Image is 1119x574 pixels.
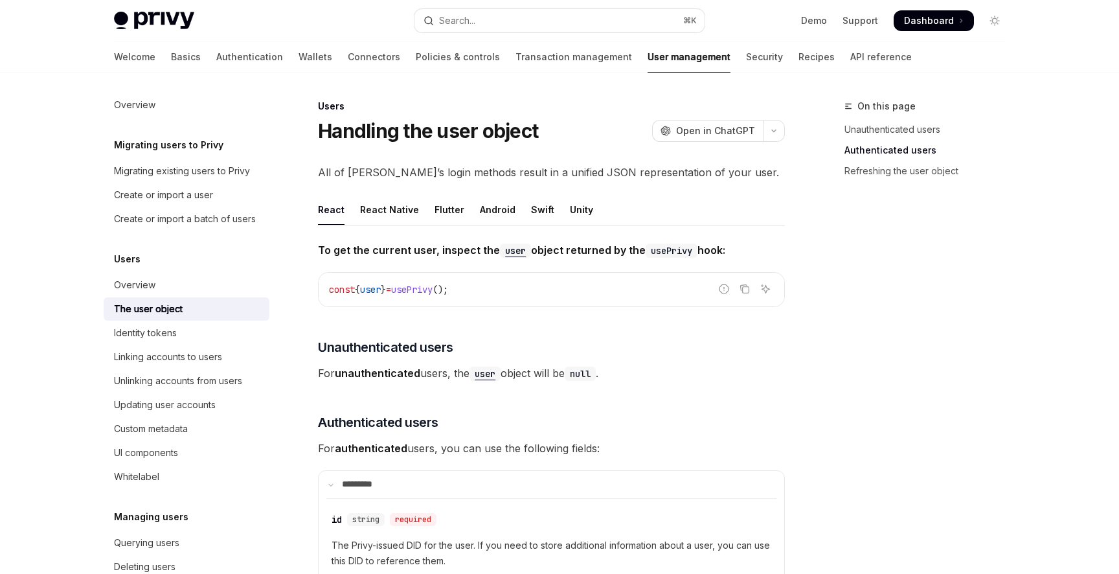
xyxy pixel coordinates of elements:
button: Open in ChatGPT [652,120,763,142]
div: Overview [114,97,155,113]
span: On this page [857,98,916,114]
a: Custom metadata [104,417,269,441]
a: Demo [801,14,827,27]
a: The user object [104,297,269,321]
span: } [381,284,386,295]
a: Recipes [798,41,835,73]
div: React Native [360,194,419,225]
div: UI components [114,445,178,461]
code: usePrivy [646,244,697,258]
a: user [500,244,531,257]
a: API reference [850,41,912,73]
span: usePrivy [391,284,433,295]
a: Authenticated users [844,140,1015,161]
div: Updating user accounts [114,397,216,413]
a: Transaction management [515,41,632,73]
a: User management [648,41,730,73]
div: Unity [570,194,593,225]
div: Search... [439,13,475,29]
span: Authenticated users [318,413,438,431]
a: Overview [104,273,269,297]
h5: Managing users [114,509,188,525]
a: Unauthenticated users [844,119,1015,140]
div: Users [318,100,785,113]
div: Overview [114,277,155,293]
a: Whitelabel [104,465,269,488]
div: Create or import a user [114,187,213,203]
span: Open in ChatGPT [676,124,755,137]
strong: To get the current user, inspect the object returned by the hook: [318,244,725,257]
div: Android [480,194,515,225]
span: string [352,514,379,525]
a: Create or import a batch of users [104,207,269,231]
a: Wallets [299,41,332,73]
div: required [390,513,436,526]
div: Unlinking accounts from users [114,373,242,389]
a: Basics [171,41,201,73]
a: Linking accounts to users [104,345,269,369]
a: Dashboard [894,10,974,31]
div: Custom metadata [114,421,188,437]
a: Create or import a user [104,183,269,207]
a: Migrating existing users to Privy [104,159,269,183]
div: Swift [531,194,554,225]
a: Identity tokens [104,321,269,345]
a: Refreshing the user object [844,161,1015,181]
strong: unauthenticated [335,367,420,380]
span: const [329,284,355,295]
span: { [355,284,360,295]
h1: Handling the user object [318,119,538,143]
a: user [469,367,501,380]
h5: Users [114,251,141,267]
div: id [332,513,342,526]
div: Create or import a batch of users [114,211,256,227]
a: Support [842,14,878,27]
div: Migrating existing users to Privy [114,163,250,179]
button: Toggle dark mode [984,10,1005,31]
a: Querying users [104,531,269,555]
a: Unlinking accounts from users [104,369,269,393]
code: user [469,367,501,381]
span: ⌘ K [683,16,697,26]
span: Dashboard [904,14,954,27]
div: The user object [114,301,183,317]
img: light logo [114,12,194,30]
span: = [386,284,391,295]
div: Linking accounts to users [114,349,222,365]
code: user [500,244,531,258]
span: All of [PERSON_NAME]’s login methods result in a unified JSON representation of your user. [318,163,785,181]
a: Connectors [348,41,400,73]
div: Querying users [114,535,179,551]
a: Authentication [216,41,283,73]
span: (); [433,284,448,295]
span: For users, the object will be . [318,364,785,382]
div: Identity tokens [114,325,177,341]
button: Open search [414,9,705,32]
a: Updating user accounts [104,393,269,417]
span: user [360,284,381,295]
button: Report incorrect code [716,281,732,297]
div: React [318,194,345,225]
a: Overview [104,93,269,117]
a: UI components [104,441,269,465]
a: Welcome [114,41,155,73]
span: For users, you can use the following fields: [318,439,785,457]
a: Security [746,41,783,73]
button: Ask AI [757,281,774,297]
code: null [565,367,596,381]
h5: Migrating users to Privy [114,137,223,153]
div: Flutter [435,194,464,225]
div: Whitelabel [114,469,159,485]
span: Unauthenticated users [318,338,453,356]
strong: authenticated [335,442,407,455]
a: Policies & controls [416,41,500,73]
button: Copy the contents from the code block [736,281,753,297]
